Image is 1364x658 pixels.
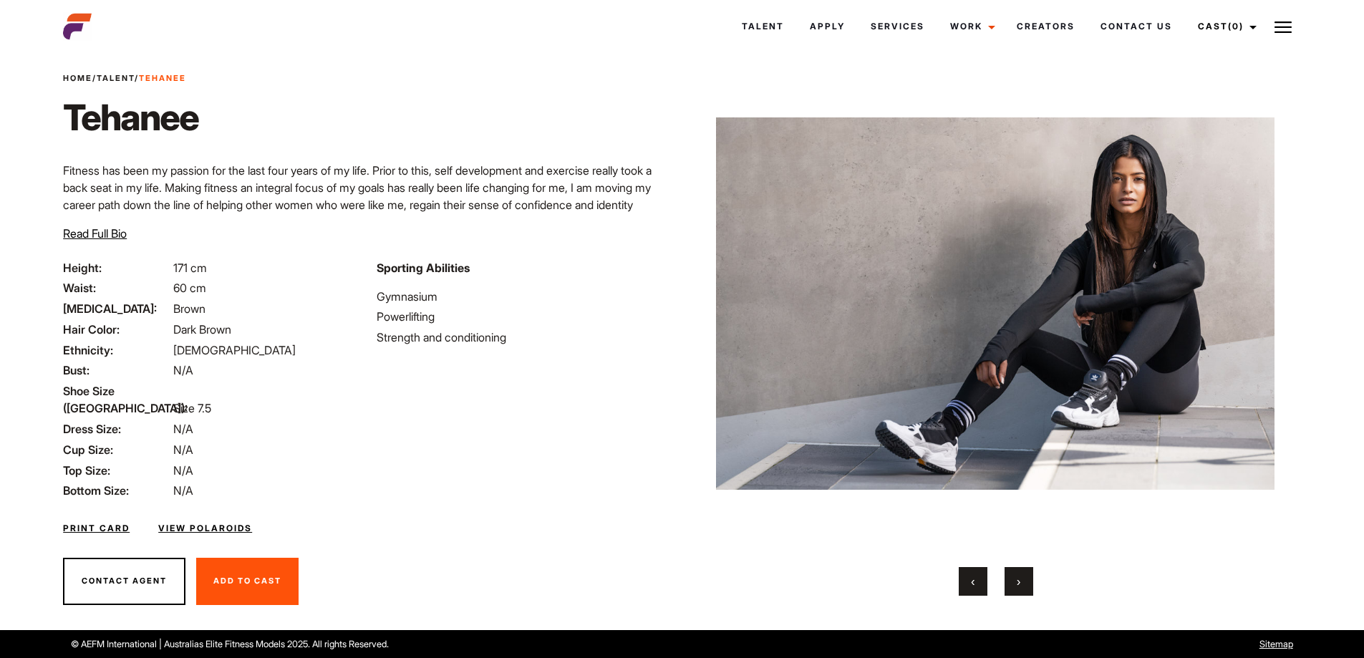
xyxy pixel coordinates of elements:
a: Print Card [63,522,130,535]
span: N/A [173,442,193,457]
span: Bust: [63,362,170,379]
span: [DEMOGRAPHIC_DATA] [173,343,296,357]
span: N/A [173,463,193,478]
span: Top Size: [63,462,170,479]
li: Gymnasium [377,288,673,305]
a: Sitemap [1259,639,1293,649]
span: N/A [173,363,193,377]
li: Strength and conditioning [377,329,673,346]
a: Talent [729,7,797,46]
span: (0) [1228,21,1244,32]
img: Burger icon [1274,19,1292,36]
span: Ethnicity: [63,342,170,359]
a: Home [63,73,92,83]
span: Waist: [63,279,170,296]
h1: Tehanee [63,96,198,139]
span: Bottom Size: [63,482,170,499]
span: Previous [971,574,974,589]
a: Services [858,7,937,46]
span: Size 7.5 [173,401,211,415]
img: cropped-aefm-brand-fav-22-square.png [63,12,92,41]
span: Next [1017,574,1020,589]
span: Dark Brown [173,322,231,337]
span: Height: [63,259,170,276]
span: Cup Size: [63,441,170,458]
p: Fitness has been my passion for the last four years of my life. Prior to this, self development a... [63,162,673,248]
a: Work [937,7,1004,46]
a: Contact Us [1088,7,1185,46]
strong: Sporting Abilities [377,261,470,275]
span: [MEDICAL_DATA]: [63,300,170,317]
a: Apply [797,7,858,46]
strong: Tehanee [139,73,186,83]
a: Creators [1004,7,1088,46]
span: Dress Size: [63,420,170,437]
li: Powerlifting [377,308,673,325]
span: / / [63,72,186,84]
span: Brown [173,301,205,316]
span: 171 cm [173,261,207,275]
span: N/A [173,483,193,498]
img: Tehanee seated on a grey tiled floor against a soft white grey wall wearing black Adidas matching... [716,57,1274,550]
span: 60 cm [173,281,206,295]
a: Cast(0) [1185,7,1265,46]
span: N/A [173,422,193,436]
span: Hair Color: [63,321,170,338]
button: Contact Agent [63,558,185,605]
span: Shoe Size ([GEOGRAPHIC_DATA]): [63,382,170,417]
span: Read Full Bio [63,226,127,241]
span: Add To Cast [213,576,281,586]
a: Talent [97,73,135,83]
p: © AEFM International | Australias Elite Fitness Models 2025. All rights Reserved. [71,637,776,651]
button: Add To Cast [196,558,299,605]
button: Read Full Bio [63,225,127,242]
a: View Polaroids [158,522,252,535]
